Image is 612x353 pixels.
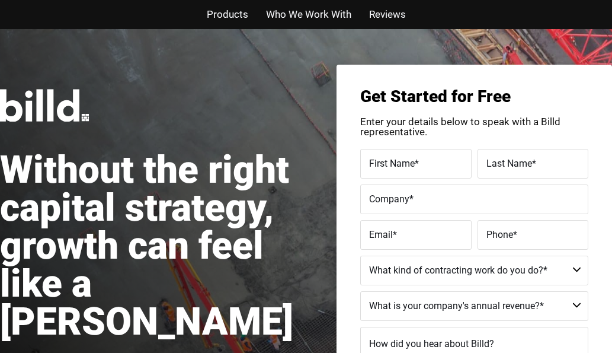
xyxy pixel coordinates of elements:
[486,228,513,240] span: Phone
[207,6,248,23] a: Products
[486,157,532,168] span: Last Name
[360,88,588,105] h3: Get Started for Free
[369,157,415,168] span: First Name
[369,6,406,23] a: Reviews
[369,338,494,349] span: How did you hear about Billd?
[369,193,409,204] span: Company
[266,6,351,23] a: Who We Work With
[369,228,393,240] span: Email
[360,117,588,137] p: Enter your details below to speak with a Billd representative.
